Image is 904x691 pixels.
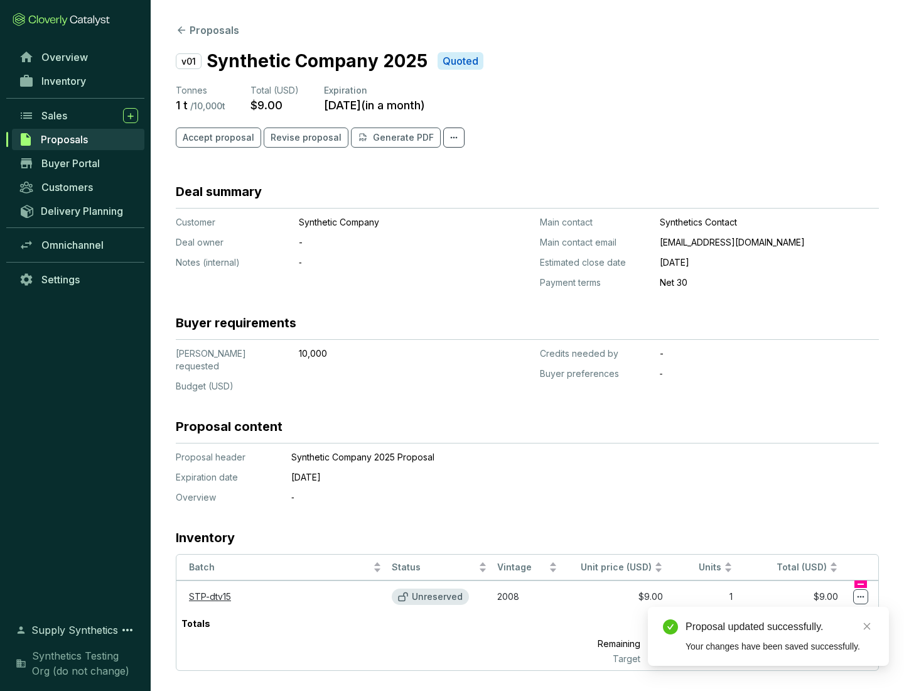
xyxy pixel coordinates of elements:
[324,84,425,97] p: Expiration
[41,133,88,146] span: Proposals
[660,256,879,269] p: [DATE]
[668,580,738,612] td: 1
[351,128,441,148] button: Generate PDF
[291,451,819,464] p: Synthetic Company 2025 Proposal
[860,619,874,633] a: Close
[412,591,463,602] p: Unreserved
[660,236,879,249] p: [EMAIL_ADDRESS][DOMAIN_NAME]
[663,619,678,634] span: check-circle
[264,128,348,148] button: Revise proposal
[250,85,299,95] span: Total (USD)
[540,367,650,380] p: Buyer preferences
[645,612,737,635] p: 1 t
[540,216,650,229] p: Main contact
[645,635,738,653] p: 9,999 t
[542,653,645,665] p: Target
[291,491,819,504] p: ‐
[660,347,879,360] p: -
[668,555,738,580] th: Units
[738,580,843,612] td: $9.00
[686,639,874,653] div: Your changes have been saved successfully.
[176,23,239,38] button: Proposals
[673,562,722,574] span: Units
[13,105,144,126] a: Sales
[176,451,276,464] p: Proposal header
[299,236,468,249] p: -
[645,653,738,665] p: 10,000 t
[540,256,650,269] p: Estimated close date
[13,70,144,92] a: Inventory
[41,51,88,63] span: Overview
[176,98,188,112] p: 1 t
[32,648,138,678] span: Synthetics Testing Org (do not change)
[176,236,289,249] p: Deal owner
[540,276,650,289] p: Payment terms
[176,491,276,504] p: Overview
[176,314,296,332] h3: Buyer requirements
[660,367,879,380] p: ‐
[13,177,144,198] a: Customers
[540,347,650,360] p: Credits needed by
[863,622,871,631] span: close
[13,200,144,221] a: Delivery Planning
[207,48,428,74] p: Synthetic Company 2025
[271,131,342,144] span: Revise proposal
[41,75,86,87] span: Inventory
[176,418,282,435] h3: Proposal content
[41,181,93,193] span: Customers
[176,256,289,269] p: Notes (internal)
[12,129,144,150] a: Proposals
[13,234,144,256] a: Omnichannel
[31,623,118,638] span: Supply Synthetics
[176,347,289,373] p: [PERSON_NAME] requested
[443,55,478,68] p: Quoted
[183,131,254,144] span: Accept proposal
[291,471,819,484] p: [DATE]
[176,381,234,391] span: Budget (USD)
[660,276,879,289] p: Net 30
[189,591,231,602] a: STP-dtv15
[13,46,144,68] a: Overview
[324,98,425,112] p: [DATE] ( in a month )
[189,562,370,574] span: Batch
[387,555,492,580] th: Status
[176,555,387,580] th: Batch
[581,562,652,572] span: Unit price (USD)
[176,216,289,229] p: Customer
[13,153,144,174] a: Buyer Portal
[176,84,225,97] p: Tonnes
[176,471,276,484] p: Expiration date
[13,269,144,290] a: Settings
[392,562,476,574] span: Status
[492,580,562,612] td: 2008
[190,101,225,112] p: / 10,000 t
[542,635,645,653] p: Remaining
[299,347,468,360] p: 10,000
[41,109,67,122] span: Sales
[562,580,668,612] td: $9.00
[176,612,215,635] p: Totals
[176,128,261,148] button: Accept proposal
[660,216,879,229] p: Synthetics Contact
[540,236,650,249] p: Main contact email
[176,53,202,69] p: v01
[250,98,282,112] p: $9.00
[176,183,262,200] h3: Deal summary
[492,555,562,580] th: Vintage
[176,529,235,547] h3: Inventory
[373,131,434,144] p: Generate PDF
[41,157,100,170] span: Buyer Portal
[41,273,80,286] span: Settings
[41,205,123,217] span: Delivery Planning
[299,216,468,229] p: Synthetic Company
[497,562,546,574] span: Vintage
[686,619,874,634] div: Proposal updated successfully.
[299,256,468,269] p: ‐
[777,562,827,572] span: Total (USD)
[41,239,104,251] span: Omnichannel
